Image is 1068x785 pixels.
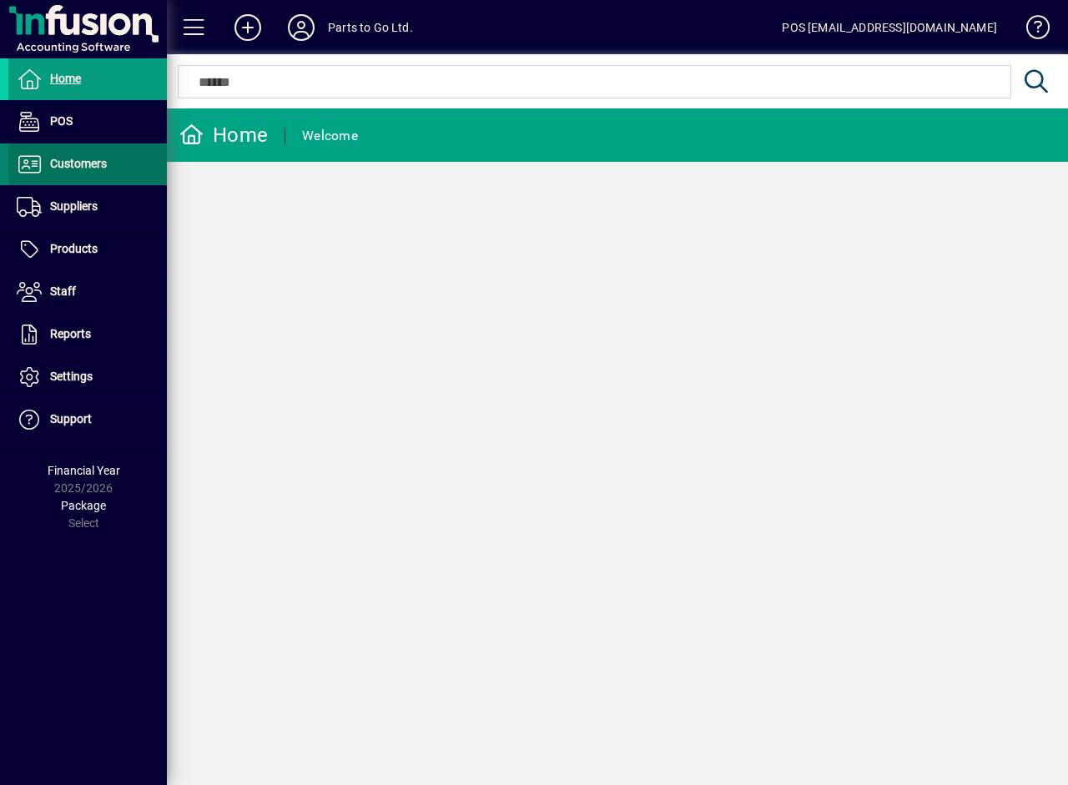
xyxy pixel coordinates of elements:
[8,143,167,185] a: Customers
[221,13,275,43] button: Add
[1014,3,1047,58] a: Knowledge Base
[8,186,167,228] a: Suppliers
[8,314,167,355] a: Reports
[782,14,997,41] div: POS [EMAIL_ADDRESS][DOMAIN_NAME]
[48,464,120,477] span: Financial Year
[50,327,91,340] span: Reports
[8,229,167,270] a: Products
[50,370,93,383] span: Settings
[50,284,76,298] span: Staff
[50,157,107,170] span: Customers
[275,13,328,43] button: Profile
[8,271,167,313] a: Staff
[8,356,167,398] a: Settings
[179,122,268,148] div: Home
[8,399,167,440] a: Support
[50,199,98,213] span: Suppliers
[50,114,73,128] span: POS
[50,412,92,425] span: Support
[50,242,98,255] span: Products
[328,14,413,41] div: Parts to Go Ltd.
[8,101,167,143] a: POS
[50,72,81,85] span: Home
[302,123,358,149] div: Welcome
[61,499,106,512] span: Package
